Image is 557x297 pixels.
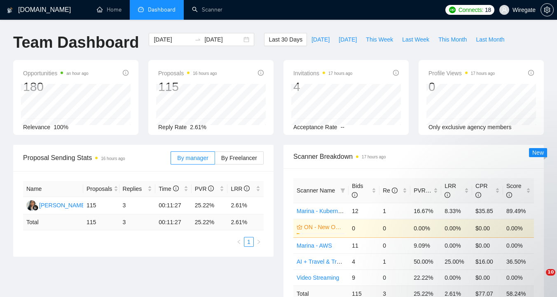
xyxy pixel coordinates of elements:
[101,156,125,161] time: 16 hours ago
[541,7,554,13] a: setting
[264,33,307,46] button: Last 30 Days
[256,239,261,244] span: right
[231,186,250,192] span: LRR
[194,36,201,43] span: to
[154,35,191,44] input: Start date
[297,242,332,249] a: Marina - AWS
[236,239,241,244] span: left
[379,219,410,237] td: 0
[297,208,349,214] a: Marina - Kubernetes
[244,237,254,247] li: 1
[402,35,429,44] span: Last Week
[541,7,553,13] span: setting
[506,183,522,198] span: Score
[297,274,339,281] a: Video Streaming
[23,68,89,78] span: Opportunities
[23,79,89,95] div: 180
[352,192,358,198] span: info-circle
[410,203,441,219] td: 16.67%
[383,187,398,194] span: Re
[192,214,228,230] td: 25.22 %
[97,6,122,13] a: homeHome
[293,124,337,130] span: Acceptance Rate
[158,68,217,78] span: Proposals
[258,70,264,76] span: info-circle
[410,269,441,285] td: 22.22%
[532,149,544,156] span: New
[234,237,244,247] li: Previous Page
[334,33,361,46] button: [DATE]
[349,237,379,253] td: 11
[449,7,456,13] img: upwork-logo.png
[193,71,217,76] time: 16 hours ago
[159,186,178,192] span: Time
[546,269,555,276] span: 10
[7,4,13,17] img: logo
[379,269,410,285] td: 0
[428,68,495,78] span: Profile Views
[208,186,214,191] span: info-circle
[123,184,146,193] span: Replies
[123,70,129,76] span: info-circle
[26,202,87,208] a: GA[PERSON_NAME]
[503,269,534,285] td: 0.00%
[26,200,37,211] img: GA
[379,253,410,269] td: 1
[155,197,192,214] td: 00:11:27
[341,124,344,130] span: --
[23,214,83,230] td: Total
[475,183,488,198] span: CPR
[311,35,330,44] span: [DATE]
[428,79,495,95] div: 0
[190,124,206,130] span: 2.61%
[177,155,208,161] span: By manager
[352,183,363,198] span: Bids
[379,237,410,253] td: 0
[393,70,399,76] span: info-circle
[221,155,257,161] span: By Freelancer
[83,197,119,214] td: 115
[158,79,217,95] div: 115
[119,197,156,214] td: 3
[349,219,379,237] td: 0
[471,33,509,46] button: Last Month
[528,70,534,76] span: info-circle
[307,33,334,46] button: [DATE]
[445,183,456,198] span: LRR
[459,5,483,14] span: Connects:
[506,192,512,198] span: info-circle
[340,188,345,193] span: filter
[194,36,201,43] span: swap-right
[349,269,379,285] td: 9
[23,124,50,130] span: Relevance
[392,188,398,193] span: info-circle
[441,269,472,285] td: 0.00%
[297,224,302,230] span: crown
[339,35,357,44] span: [DATE]
[293,68,352,78] span: Invitations
[541,3,554,16] button: setting
[83,214,119,230] td: 115
[297,187,335,194] span: Scanner Name
[445,192,450,198] span: info-circle
[23,181,83,197] th: Name
[192,197,228,214] td: 25.22%
[23,153,171,163] span: Proposal Sending Stats
[501,7,507,13] span: user
[379,203,410,219] td: 1
[119,214,156,230] td: 3
[269,35,302,44] span: Last 30 Days
[227,197,264,214] td: 2.61%
[293,79,352,95] div: 4
[366,35,393,44] span: This Week
[155,214,192,230] td: 00:11:27
[66,71,88,76] time: an hour ago
[83,181,119,197] th: Proposals
[361,33,398,46] button: This Week
[472,203,503,219] td: $35.85
[503,203,534,219] td: 89.49%
[434,33,471,46] button: This Month
[414,187,433,194] span: PVR
[339,184,347,197] span: filter
[158,124,187,130] span: Reply Rate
